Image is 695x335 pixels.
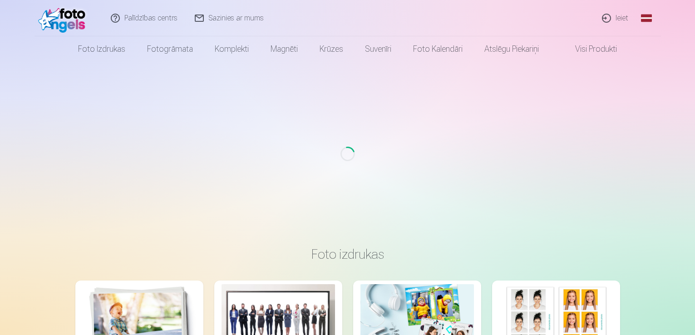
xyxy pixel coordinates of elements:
[260,36,309,62] a: Magnēti
[38,4,90,33] img: /fa1
[67,36,136,62] a: Foto izdrukas
[354,36,402,62] a: Suvenīri
[402,36,473,62] a: Foto kalendāri
[136,36,204,62] a: Fotogrāmata
[309,36,354,62] a: Krūzes
[204,36,260,62] a: Komplekti
[83,246,613,262] h3: Foto izdrukas
[550,36,628,62] a: Visi produkti
[473,36,550,62] a: Atslēgu piekariņi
